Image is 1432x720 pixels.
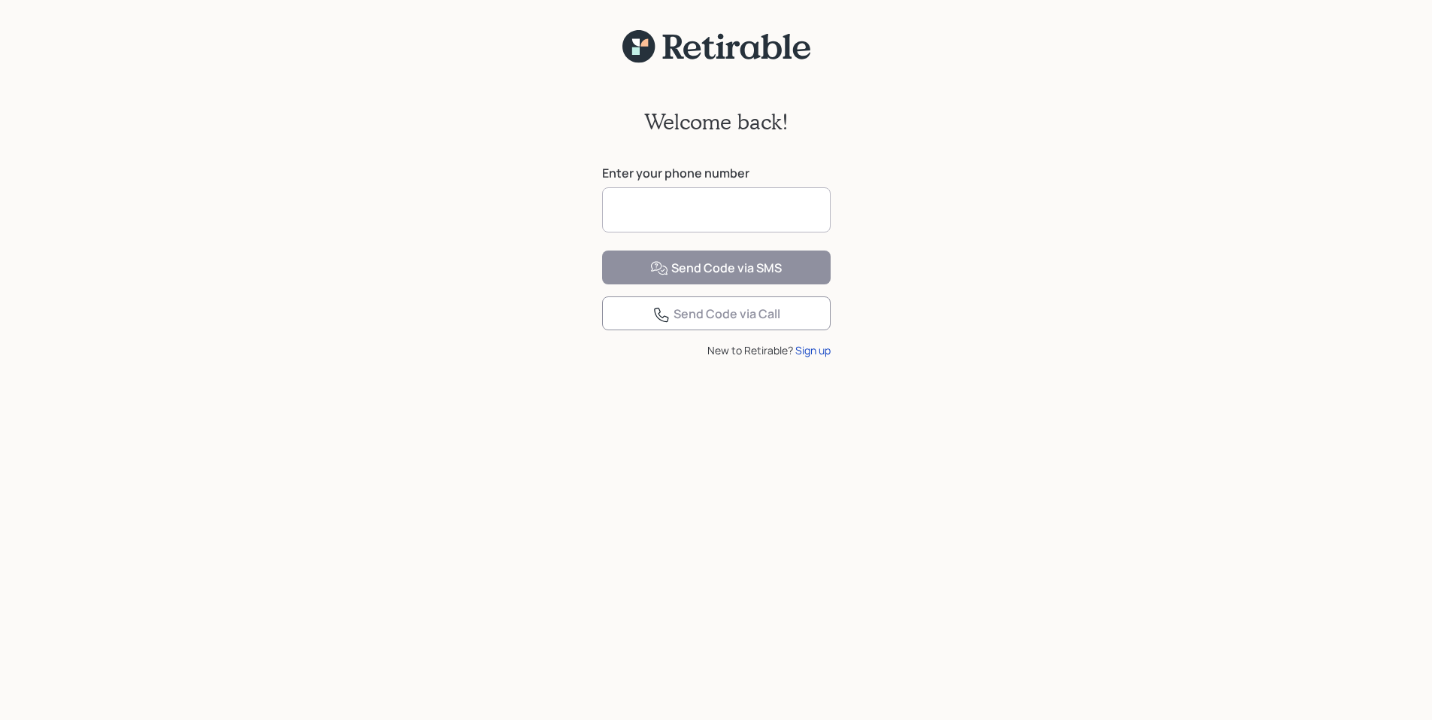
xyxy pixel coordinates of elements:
div: Send Code via SMS [650,260,782,278]
button: Send Code via SMS [602,251,831,284]
div: Send Code via Call [652,305,780,324]
div: Sign up [795,342,831,358]
button: Send Code via Call [602,296,831,330]
label: Enter your phone number [602,165,831,181]
h2: Welcome back! [644,109,789,135]
div: New to Retirable? [602,342,831,358]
